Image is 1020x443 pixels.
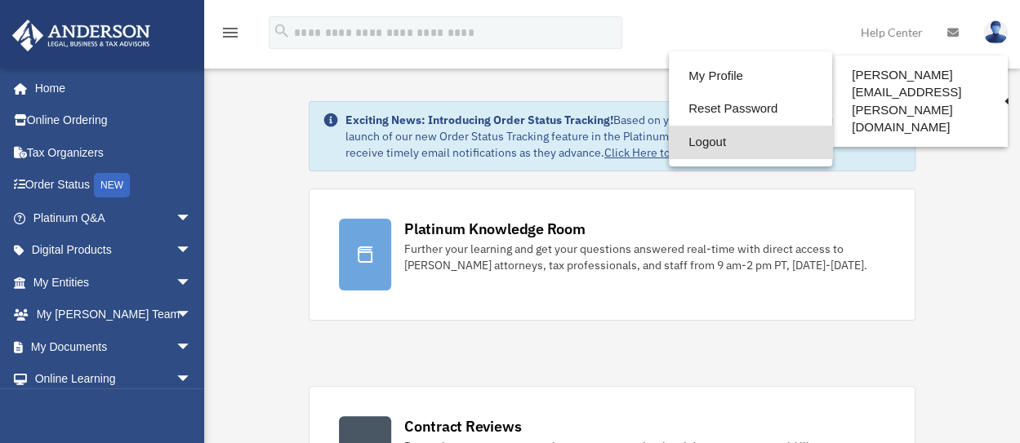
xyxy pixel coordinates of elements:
a: [PERSON_NAME][EMAIL_ADDRESS][PERSON_NAME][DOMAIN_NAME] [832,60,1008,143]
span: arrow_drop_down [176,299,208,332]
a: Tax Organizers [11,136,216,169]
span: arrow_drop_down [176,202,208,235]
a: Platinum Q&Aarrow_drop_down [11,202,216,234]
a: My Profile [669,60,832,93]
img: Anderson Advisors Platinum Portal [7,20,155,51]
div: Based on your feedback, we're thrilled to announce the launch of our new Order Status Tracking fe... [345,112,902,161]
a: My Entitiesarrow_drop_down [11,266,216,299]
span: arrow_drop_down [176,266,208,299]
img: User Pic [983,20,1008,44]
a: Logout [669,126,832,159]
div: Contract Reviews [404,416,521,436]
a: Reset Password [669,92,832,126]
a: Home [11,72,208,104]
a: Platinum Knowledge Room Further your learning and get your questions answered real-time with dire... [309,188,915,321]
span: arrow_drop_down [176,234,208,268]
a: My [PERSON_NAME] Teamarrow_drop_down [11,299,216,331]
strong: Exciting News: Introducing Order Status Tracking! [345,113,613,127]
i: menu [220,23,240,42]
span: arrow_drop_down [176,363,208,396]
a: Online Learningarrow_drop_down [11,363,216,396]
div: Platinum Knowledge Room [404,219,586,239]
div: NEW [94,173,130,197]
a: Online Ordering [11,104,216,137]
a: Order StatusNEW [11,169,216,202]
span: arrow_drop_down [176,330,208,364]
a: Click Here to get started! [604,145,732,160]
a: My Documentsarrow_drop_down [11,330,216,363]
div: Further your learning and get your questions answered real-time with direct access to [PERSON_NAM... [404,241,885,273]
a: Digital Productsarrow_drop_down [11,234,216,267]
i: search [273,22,291,40]
a: menu [220,29,240,42]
